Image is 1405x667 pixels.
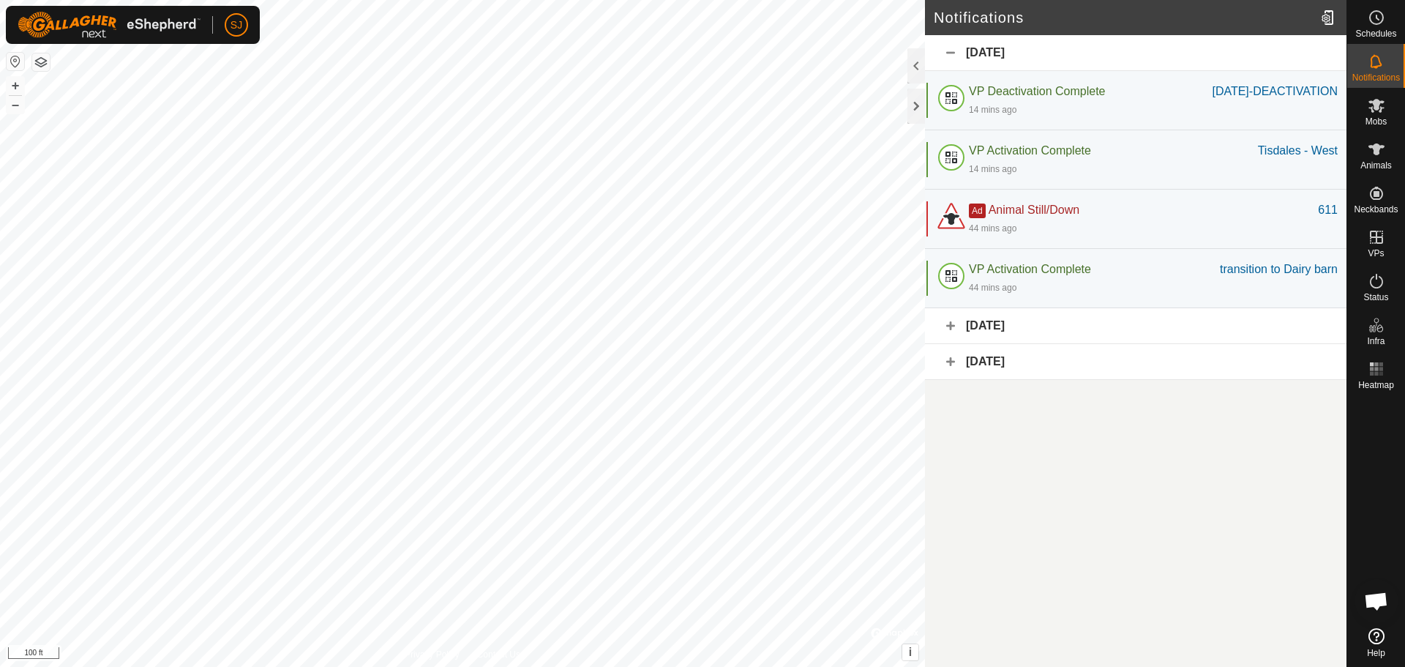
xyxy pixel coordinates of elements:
[1358,381,1394,390] span: Heatmap
[477,648,520,661] a: Contact Us
[1220,261,1338,278] div: transition to Dairy barn
[1363,293,1388,302] span: Status
[1365,117,1387,126] span: Mobs
[969,263,1091,275] span: VP Activation Complete
[969,204,986,218] span: Ad
[1352,73,1400,82] span: Notifications
[1354,205,1398,214] span: Neckbands
[1368,249,1384,258] span: VPs
[1367,649,1385,657] span: Help
[405,648,460,661] a: Privacy Policy
[7,53,24,70] button: Reset Map
[1347,622,1405,663] a: Help
[1258,142,1338,160] div: Tisdales - West
[7,77,24,94] button: +
[969,103,1016,116] div: 14 mins ago
[1355,29,1396,38] span: Schedules
[969,222,1016,235] div: 44 mins ago
[7,96,24,113] button: –
[909,646,912,658] span: i
[934,9,1315,26] h2: Notifications
[1355,579,1398,623] div: Open chat
[1212,83,1338,100] div: [DATE]-DEACTIVATION
[925,35,1346,71] div: [DATE]
[18,12,201,38] img: Gallagher Logo
[969,144,1091,157] span: VP Activation Complete
[1367,337,1385,346] span: Infra
[1360,161,1392,170] span: Animals
[902,644,918,660] button: i
[32,53,50,71] button: Map Layers
[969,281,1016,294] div: 44 mins ago
[925,308,1346,344] div: [DATE]
[231,18,242,33] span: SJ
[969,85,1105,97] span: VP Deactivation Complete
[1318,201,1338,219] div: 611
[989,204,1079,216] span: Animal Still/Down
[925,344,1346,380] div: [DATE]
[969,163,1016,176] div: 14 mins ago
